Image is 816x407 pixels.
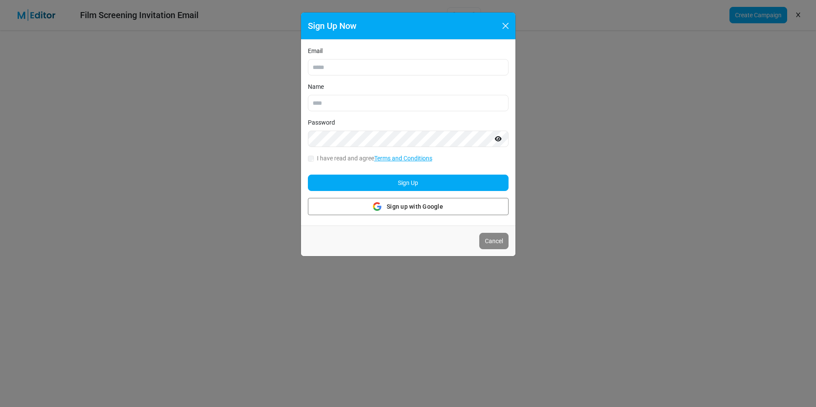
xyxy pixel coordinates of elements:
[317,154,432,163] label: I have read and agree
[308,19,357,32] h5: Sign Up Now
[308,198,509,215] button: Sign up with Google
[387,202,443,211] span: Sign up with Google
[499,19,512,32] button: Close
[308,47,323,56] label: Email
[479,233,509,249] button: Cancel
[374,155,432,162] a: Terms and Conditions
[308,175,509,191] button: Sign Up
[308,118,335,127] label: Password
[495,136,502,142] i: Show password
[308,82,324,91] label: Name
